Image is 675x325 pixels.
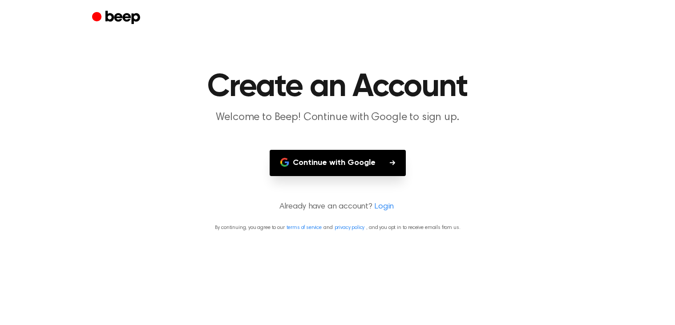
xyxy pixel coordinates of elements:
[374,201,394,213] a: Login
[335,225,365,230] a: privacy policy
[167,110,509,125] p: Welcome to Beep! Continue with Google to sign up.
[11,224,664,232] p: By continuing, you agree to our and , and you opt in to receive emails from us.
[92,9,142,27] a: Beep
[110,71,566,103] h1: Create an Account
[11,201,664,213] p: Already have an account?
[287,225,322,230] a: terms of service
[270,150,406,176] button: Continue with Google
